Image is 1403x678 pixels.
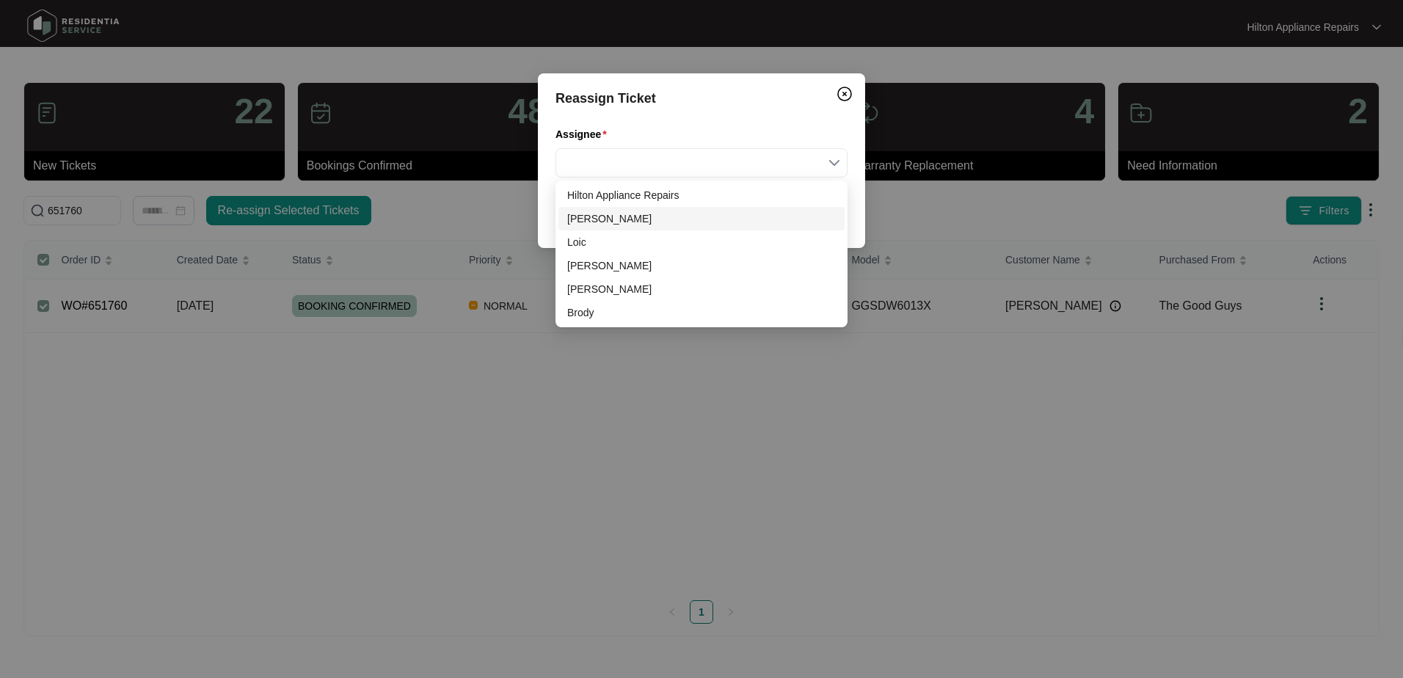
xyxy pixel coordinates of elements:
div: Brody [558,301,845,324]
div: Evan [558,277,845,301]
div: Loic [567,234,836,250]
div: Brody [567,305,836,321]
input: Assignee [564,149,839,177]
div: Loic [558,230,845,254]
div: [PERSON_NAME] [567,258,836,274]
div: Hilton Appliance Repairs [558,183,845,207]
div: [PERSON_NAME] [567,281,836,297]
div: Dean [558,207,845,230]
label: Assignee [555,127,613,142]
div: Joel [558,254,845,277]
div: Reassign Ticket [555,88,848,109]
button: Close [833,82,856,106]
div: Hilton Appliance Repairs [567,187,836,203]
img: closeCircle [836,85,853,103]
div: [PERSON_NAME] [567,211,836,227]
